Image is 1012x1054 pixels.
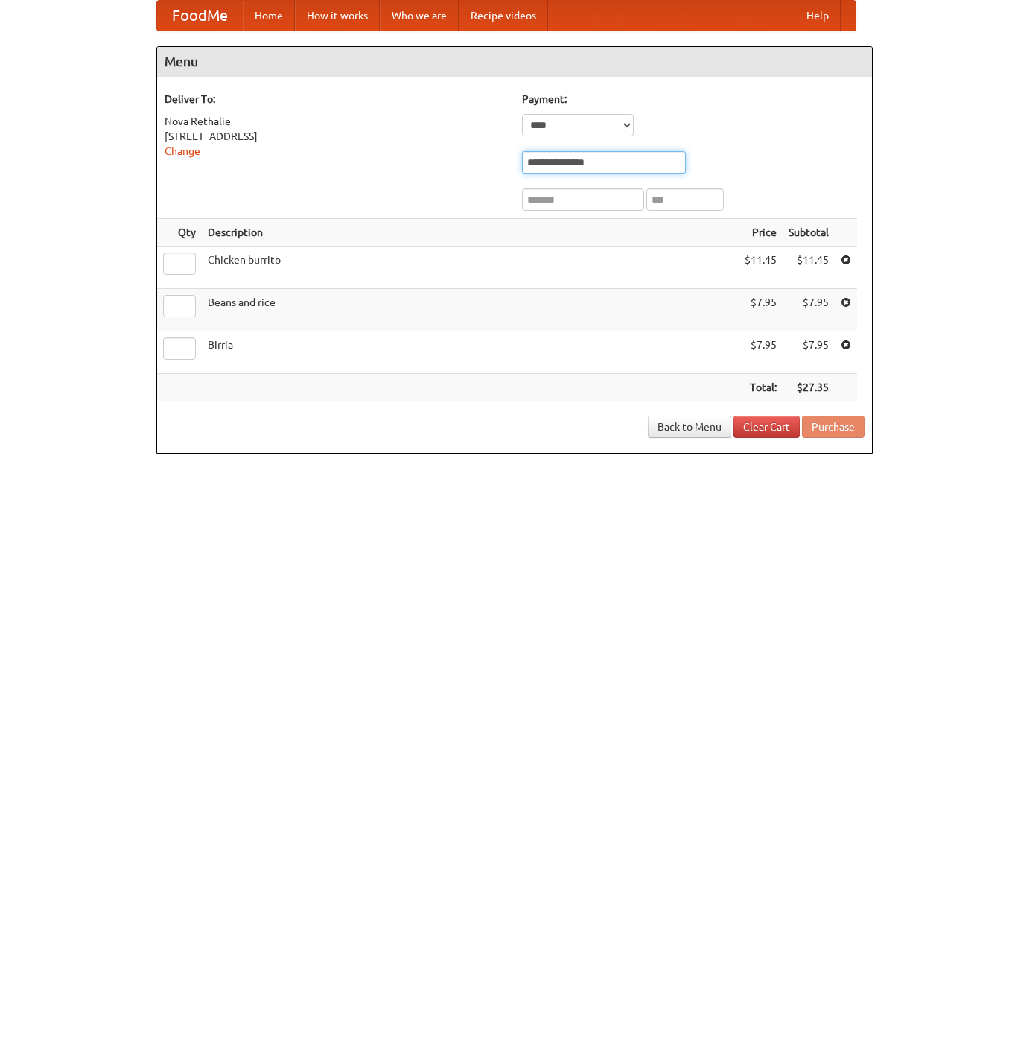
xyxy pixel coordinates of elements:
td: Chicken burrito [202,247,739,289]
div: Nova Rethalie [165,114,507,129]
th: Total: [739,374,783,401]
td: Beans and rice [202,289,739,331]
th: Price [739,219,783,247]
td: $7.95 [783,289,835,331]
h4: Menu [157,47,872,77]
a: Recipe videos [459,1,548,31]
h5: Payment: [522,92,865,107]
th: Qty [157,219,202,247]
th: Subtotal [783,219,835,247]
a: Clear Cart [733,416,800,438]
td: $11.45 [783,247,835,289]
a: Back to Menu [648,416,731,438]
td: Birria [202,331,739,374]
td: $7.95 [783,331,835,374]
a: Who we are [380,1,459,31]
th: $27.35 [783,374,835,401]
td: $11.45 [739,247,783,289]
td: $7.95 [739,331,783,374]
a: How it works [295,1,380,31]
td: $7.95 [739,289,783,331]
div: [STREET_ADDRESS] [165,129,507,144]
a: Home [243,1,295,31]
th: Description [202,219,739,247]
a: Help [795,1,841,31]
h5: Deliver To: [165,92,507,107]
button: Purchase [802,416,865,438]
a: Change [165,145,200,157]
a: FoodMe [157,1,243,31]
